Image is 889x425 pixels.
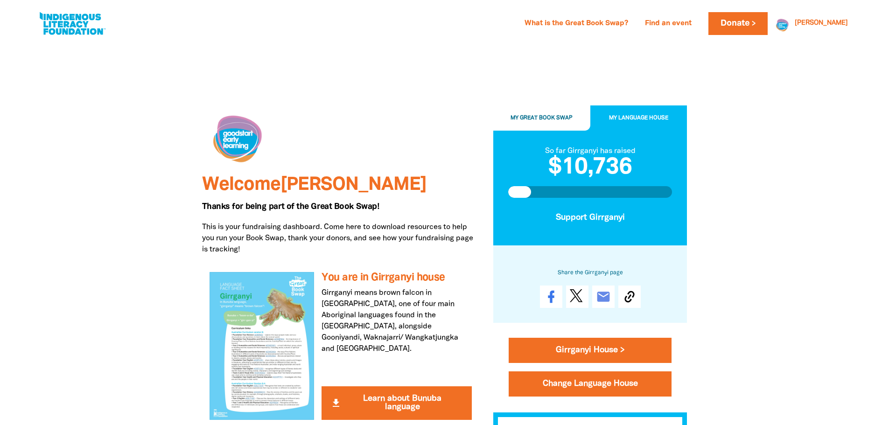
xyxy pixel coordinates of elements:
button: get_app Learn about Bunuba language [322,386,471,420]
a: [PERSON_NAME] [795,20,848,27]
h3: You are in Girrganyi house [322,272,471,284]
a: Post [566,286,588,308]
button: Copy Link [618,286,641,308]
span: Welcome [PERSON_NAME] [202,176,427,194]
button: My Great Book Swap [493,105,590,131]
span: Thanks for being part of the Great Book Swap! [202,203,379,210]
a: Share [540,286,562,308]
span: My Language House [609,115,668,120]
i: get_app [330,397,342,409]
p: This is your fundraising dashboard. Come here to download resources to help you run your Book Swa... [202,222,479,255]
span: My Great Book Swap [511,115,573,120]
a: Girrganyi House > [509,338,672,363]
a: email [592,286,615,308]
a: Donate [708,12,767,35]
div: So far Girrganyi has raised [508,145,672,156]
button: My Language House [590,105,687,131]
h2: $10,736 [508,156,672,179]
h6: Share the Girrganyi page [508,268,672,278]
i: email [596,289,611,304]
a: What is the Great Book Swap? [519,16,634,31]
button: Support Girrganyi [508,205,672,230]
a: Find an event [639,16,697,31]
button: Change Language House [509,371,672,397]
img: You are in Girrganyi house [210,272,315,419]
